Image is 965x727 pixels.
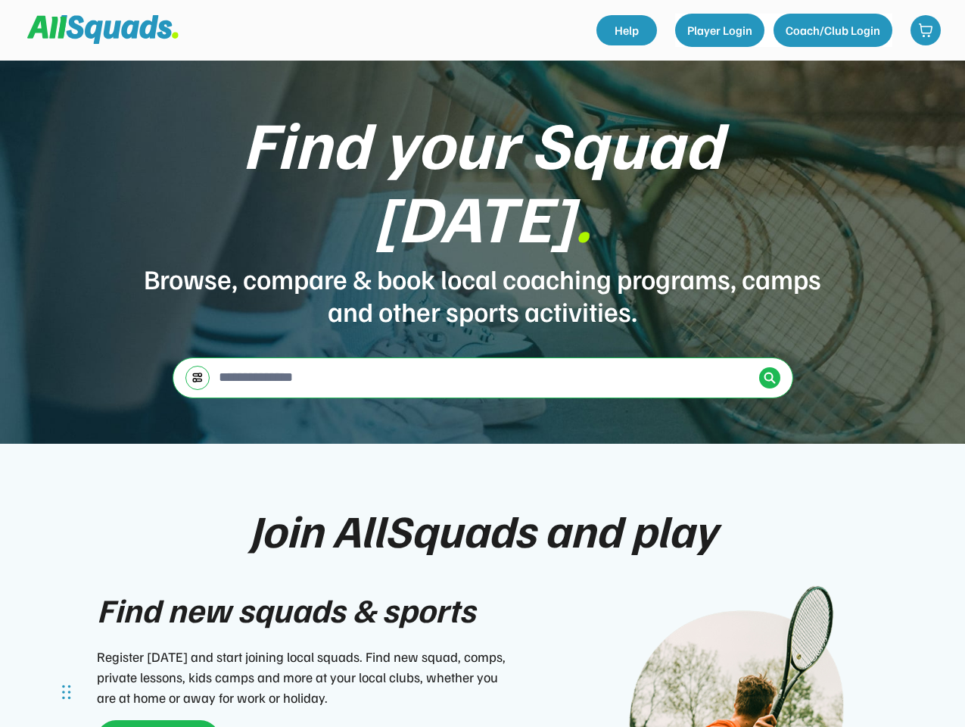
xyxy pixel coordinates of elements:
[774,14,892,47] button: Coach/Club Login
[249,504,717,554] div: Join AllSquads and play
[142,106,823,253] div: Find your Squad [DATE]
[675,14,764,47] button: Player Login
[27,15,179,44] img: Squad%20Logo.svg
[574,174,591,257] font: .
[596,15,657,45] a: Help
[191,372,204,383] img: settings-03.svg
[142,262,823,327] div: Browse, compare & book local coaching programs, camps and other sports activities.
[764,372,776,384] img: Icon%20%2838%29.svg
[918,23,933,38] img: shopping-cart-01%20%281%29.svg
[97,647,513,708] div: Register [DATE] and start joining local squads. Find new squad, comps, private lessons, kids camp...
[97,585,475,635] div: Find new squads & sports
